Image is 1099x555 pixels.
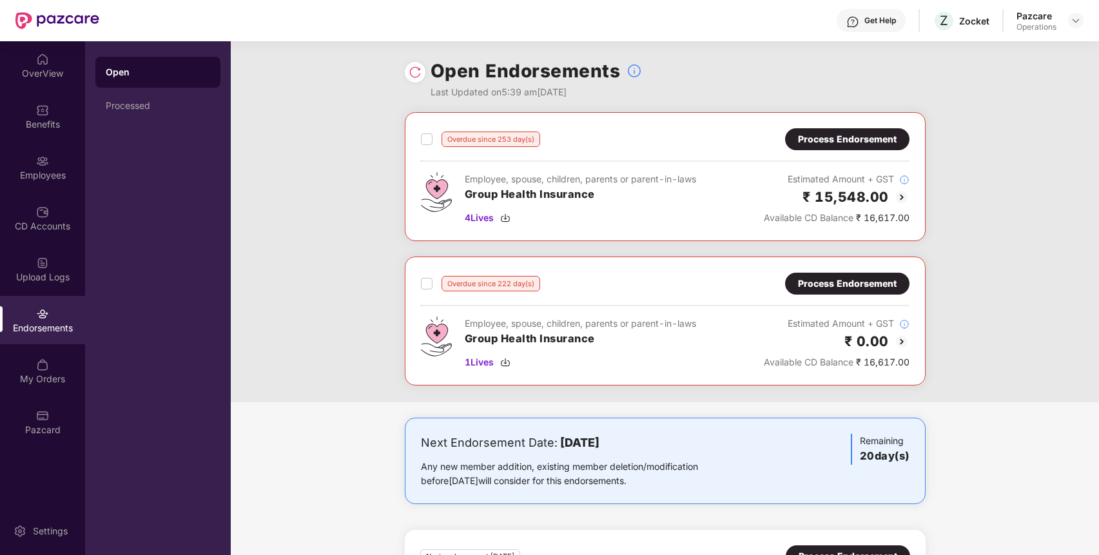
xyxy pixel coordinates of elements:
[465,172,696,186] div: Employee, spouse, children, parents or parent-in-laws
[36,104,49,117] img: svg+xml;base64,PHN2ZyBpZD0iQmVuZWZpdHMiIHhtbG5zPSJodHRwOi8vd3d3LnczLm9yZy8yMDAwL3N2ZyIgd2lkdGg9Ij...
[106,66,210,79] div: Open
[106,101,210,111] div: Processed
[14,525,26,538] img: svg+xml;base64,PHN2ZyBpZD0iU2V0dGluZy0yMHgyMCIgeG1sbnM9Imh0dHA6Ly93d3cudzMub3JnLzIwMDAvc3ZnIiB3aW...
[36,53,49,66] img: svg+xml;base64,PHN2ZyBpZD0iSG9tZSIgeG1sbnM9Imh0dHA6Ly93d3cudzMub3JnLzIwMDAvc3ZnIiB3aWR0aD0iMjAiIG...
[940,13,948,28] span: Z
[36,257,49,269] img: svg+xml;base64,PHN2ZyBpZD0iVXBsb2FkX0xvZ3MiIGRhdGEtbmFtZT0iVXBsb2FkIExvZ3MiIHhtbG5zPSJodHRwOi8vd3...
[764,356,853,367] span: Available CD Balance
[29,525,72,538] div: Settings
[421,460,739,488] div: Any new member addition, existing member deletion/modification before [DATE] will consider for th...
[431,57,621,85] h1: Open Endorsements
[465,186,696,203] h3: Group Health Insurance
[1016,22,1056,32] div: Operations
[764,172,909,186] div: Estimated Amount + GST
[894,334,909,349] img: svg+xml;base64,PHN2ZyBpZD0iQmFjay0yMHgyMCIgeG1sbnM9Imh0dHA6Ly93d3cudzMub3JnLzIwMDAvc3ZnIiB3aWR0aD...
[844,331,889,352] h2: ₹ 0.00
[36,409,49,422] img: svg+xml;base64,PHN2ZyBpZD0iUGF6Y2FyZCIgeG1sbnM9Imh0dHA6Ly93d3cudzMub3JnLzIwMDAvc3ZnIiB3aWR0aD0iMj...
[764,211,909,225] div: ₹ 16,617.00
[764,355,909,369] div: ₹ 16,617.00
[764,212,853,223] span: Available CD Balance
[864,15,896,26] div: Get Help
[899,319,909,329] img: svg+xml;base64,PHN2ZyBpZD0iSW5mb18tXzMyeDMyIiBkYXRhLW5hbWU9IkluZm8gLSAzMngzMiIgeG1sbnM9Imh0dHA6Ly...
[421,172,452,212] img: svg+xml;base64,PHN2ZyB4bWxucz0iaHR0cDovL3d3dy53My5vcmcvMjAwMC9zdmciIHdpZHRoPSI0Ny43MTQiIGhlaWdodD...
[894,190,909,205] img: svg+xml;base64,PHN2ZyBpZD0iQmFjay0yMHgyMCIgeG1sbnM9Imh0dHA6Ly93d3cudzMub3JnLzIwMDAvc3ZnIiB3aWR0aD...
[860,448,909,465] h3: 20 day(s)
[465,316,696,331] div: Employee, spouse, children, parents or parent-in-laws
[846,15,859,28] img: svg+xml;base64,PHN2ZyBpZD0iSGVscC0zMngzMiIgeG1sbnM9Imh0dHA6Ly93d3cudzMub3JnLzIwMDAvc3ZnIiB3aWR0aD...
[500,357,511,367] img: svg+xml;base64,PHN2ZyBpZD0iRG93bmxvYWQtMzJ4MzIiIHhtbG5zPSJodHRwOi8vd3d3LnczLm9yZy8yMDAwL3N2ZyIgd2...
[36,307,49,320] img: svg+xml;base64,PHN2ZyBpZD0iRW5kb3JzZW1lbnRzIiB4bWxucz0iaHR0cDovL3d3dy53My5vcmcvMjAwMC9zdmciIHdpZH...
[36,155,49,168] img: svg+xml;base64,PHN2ZyBpZD0iRW1wbG95ZWVzIiB4bWxucz0iaHR0cDovL3d3dy53My5vcmcvMjAwMC9zdmciIHdpZHRoPS...
[431,85,643,99] div: Last Updated on 5:39 am[DATE]
[798,277,897,291] div: Process Endorsement
[421,316,452,356] img: svg+xml;base64,PHN2ZyB4bWxucz0iaHR0cDovL3d3dy53My5vcmcvMjAwMC9zdmciIHdpZHRoPSI0Ny43MTQiIGhlaWdodD...
[36,358,49,371] img: svg+xml;base64,PHN2ZyBpZD0iTXlfT3JkZXJzIiBkYXRhLW5hbWU9Ik15IE9yZGVycyIgeG1sbnM9Imh0dHA6Ly93d3cudz...
[500,213,511,223] img: svg+xml;base64,PHN2ZyBpZD0iRG93bmxvYWQtMzJ4MzIiIHhtbG5zPSJodHRwOi8vd3d3LnczLm9yZy8yMDAwL3N2ZyIgd2...
[627,63,642,79] img: svg+xml;base64,PHN2ZyBpZD0iSW5mb18tXzMyeDMyIiBkYXRhLW5hbWU9IkluZm8gLSAzMngzMiIgeG1sbnM9Imh0dHA6Ly...
[442,131,540,147] div: Overdue since 253 day(s)
[36,206,49,219] img: svg+xml;base64,PHN2ZyBpZD0iQ0RfQWNjb3VudHMiIGRhdGEtbmFtZT0iQ0QgQWNjb3VudHMiIHhtbG5zPSJodHRwOi8vd3...
[798,132,897,146] div: Process Endorsement
[802,186,889,208] h2: ₹ 15,548.00
[409,66,422,79] img: svg+xml;base64,PHN2ZyBpZD0iUmVsb2FkLTMyeDMyIiB4bWxucz0iaHR0cDovL3d3dy53My5vcmcvMjAwMC9zdmciIHdpZH...
[421,434,739,452] div: Next Endorsement Date:
[465,355,494,369] span: 1 Lives
[560,436,599,449] b: [DATE]
[764,316,909,331] div: Estimated Amount + GST
[465,331,696,347] h3: Group Health Insurance
[1071,15,1081,26] img: svg+xml;base64,PHN2ZyBpZD0iRHJvcGRvd24tMzJ4MzIiIHhtbG5zPSJodHRwOi8vd3d3LnczLm9yZy8yMDAwL3N2ZyIgd2...
[15,12,99,29] img: New Pazcare Logo
[1016,10,1056,22] div: Pazcare
[899,175,909,185] img: svg+xml;base64,PHN2ZyBpZD0iSW5mb18tXzMyeDMyIiBkYXRhLW5hbWU9IkluZm8gLSAzMngzMiIgeG1sbnM9Imh0dHA6Ly...
[851,434,909,465] div: Remaining
[959,15,989,27] div: Zocket
[465,211,494,225] span: 4 Lives
[442,276,540,291] div: Overdue since 222 day(s)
